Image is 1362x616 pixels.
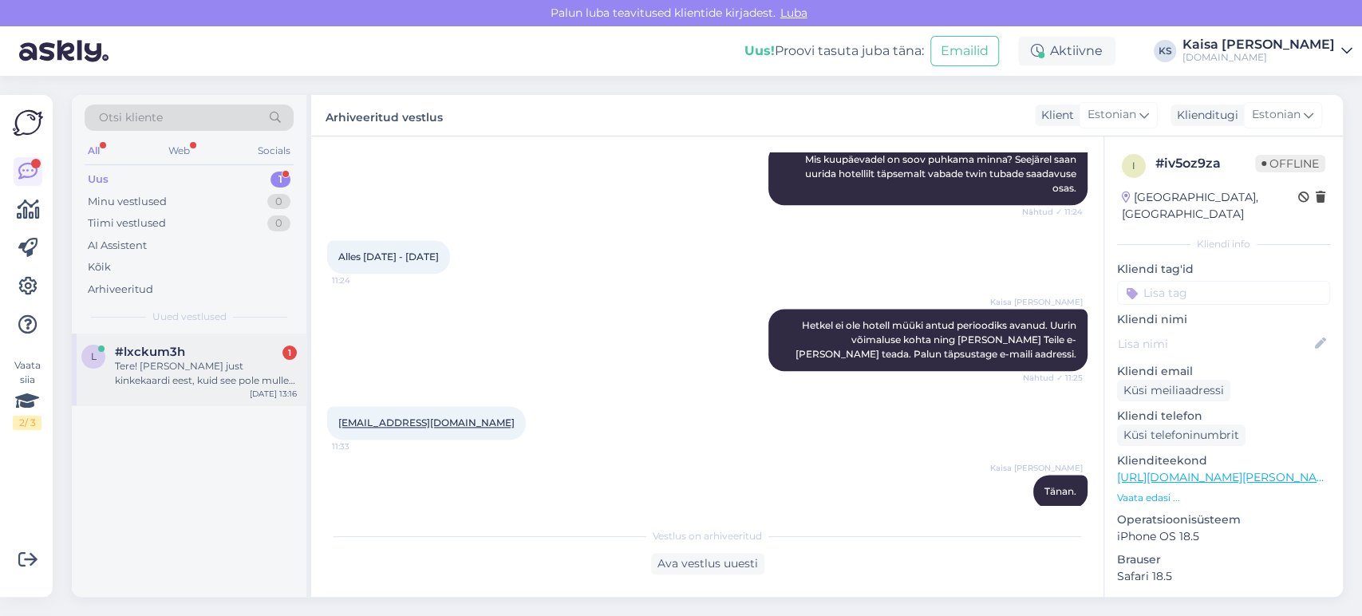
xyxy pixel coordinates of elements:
div: Aktiivne [1018,37,1115,65]
p: Klienditeekond [1117,452,1330,469]
a: Kaisa [PERSON_NAME][DOMAIN_NAME] [1182,38,1352,64]
span: 11:33 [332,440,392,452]
span: l [91,350,97,362]
p: Kliendi email [1117,363,1330,380]
div: Proovi tasuta juba täna: [744,41,924,61]
div: [DATE] 13:16 [250,388,297,400]
span: Estonian [1252,106,1301,124]
span: i [1132,160,1135,172]
span: Hetkel ei ole hotell müüki antud perioodiks avanud. Uurin võimaluse kohta ning [PERSON_NAME] Teil... [795,319,1079,360]
span: Kaisa [PERSON_NAME] [990,462,1083,474]
div: KS [1154,40,1176,62]
div: All [85,140,103,161]
span: Uued vestlused [152,310,227,324]
p: Operatsioonisüsteem [1117,511,1330,528]
p: Kliendi telefon [1117,408,1330,424]
span: Alles [DATE] - [DATE] [338,251,439,263]
span: Otsi kliente [99,109,163,126]
div: 0 [267,194,290,210]
div: Minu vestlused [88,194,167,210]
div: AI Assistent [88,238,147,254]
div: Uus [88,172,109,188]
div: Tiimi vestlused [88,215,166,231]
span: Offline [1255,155,1325,172]
div: Kõik [88,259,111,275]
a: [EMAIL_ADDRESS][DOMAIN_NAME] [338,417,515,428]
div: Web [165,140,193,161]
p: iPhone OS 18.5 [1117,528,1330,545]
span: Nähtud ✓ 11:25 [1023,372,1083,384]
img: Askly Logo [13,108,43,138]
p: Brauser [1117,551,1330,568]
span: Tänan. [1044,485,1076,497]
p: Vaata edasi ... [1117,491,1330,505]
b: Uus! [744,43,775,58]
div: Tere! [PERSON_NAME] just kinkekaardi eest, kuid see pole mulle meilile jõudnud. [115,359,297,388]
div: [DOMAIN_NAME] [1182,51,1335,64]
span: Mis kuupäevadel on soov puhkama minna? Seejärel saan uurida hotellilt täpsemalt vabade twin tubad... [805,153,1079,194]
div: 1 [282,346,297,360]
span: Kaisa [PERSON_NAME] [990,296,1083,308]
div: Küsi telefoninumbrit [1117,424,1246,446]
p: Kliendi tag'id [1117,261,1330,278]
input: Lisa tag [1117,281,1330,305]
span: Nähtud ✓ 11:24 [1022,206,1083,218]
span: 11:24 [332,274,392,286]
span: Luba [776,6,812,20]
div: Vaata siia [13,358,41,430]
span: #lxckum3h [115,345,185,359]
div: Klient [1035,107,1074,124]
button: Emailid [930,36,999,66]
div: 0 [267,215,290,231]
div: Kaisa [PERSON_NAME] [1182,38,1335,51]
div: 2 / 3 [13,416,41,430]
div: 1 [270,172,290,188]
div: [GEOGRAPHIC_DATA], [GEOGRAPHIC_DATA] [1122,189,1298,223]
div: Socials [255,140,294,161]
div: Ava vestlus uuesti [651,553,764,575]
div: Kliendi info [1117,237,1330,251]
div: Klienditugi [1171,107,1238,124]
span: Vestlus on arhiveeritud [653,529,762,543]
label: Arhiveeritud vestlus [326,105,443,126]
p: Kliendi nimi [1117,311,1330,328]
input: Lisa nimi [1118,335,1312,353]
p: Safari 18.5 [1117,568,1330,585]
div: Küsi meiliaadressi [1117,380,1230,401]
div: Arhiveeritud [88,282,153,298]
span: Estonian [1088,106,1136,124]
div: # iv5oz9za [1155,154,1255,173]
